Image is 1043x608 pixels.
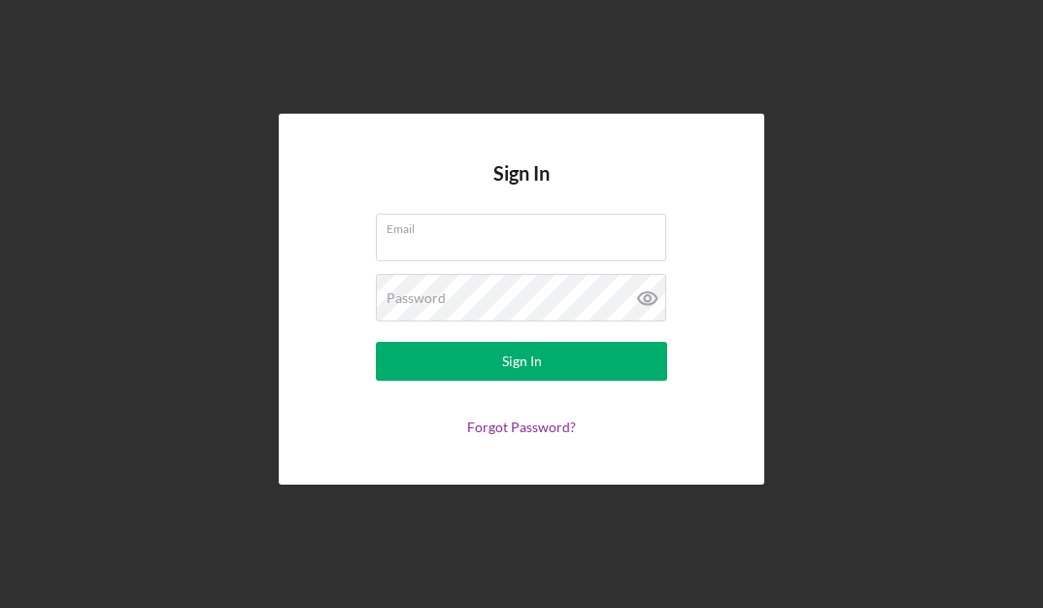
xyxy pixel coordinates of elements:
button: Sign In [376,342,667,381]
label: Email [387,215,666,236]
div: Sign In [502,342,542,381]
a: Forgot Password? [467,419,576,435]
label: Password [387,290,446,306]
h4: Sign In [493,162,550,214]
